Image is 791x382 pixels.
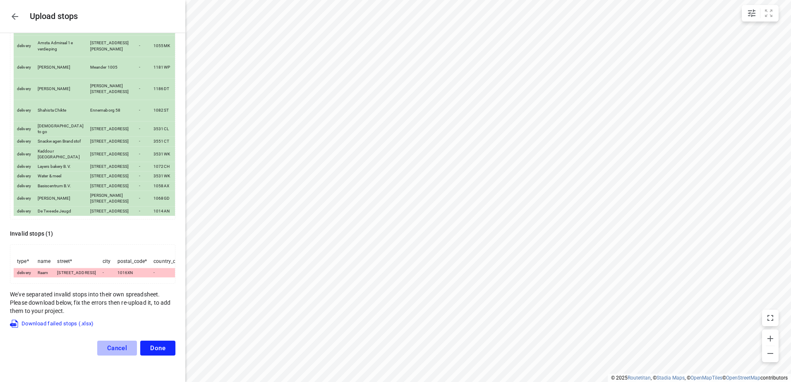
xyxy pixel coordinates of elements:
[150,172,187,181] td: 3531WK
[87,162,136,172] td: [STREET_ADDRESS]
[87,36,136,57] td: [STREET_ADDRESS][PERSON_NAME]
[87,57,136,78] td: Meander 1005
[34,146,87,162] td: Kaddour [GEOGRAPHIC_DATA]
[150,36,187,57] td: 1055MK
[99,268,114,277] td: -
[150,206,187,216] td: 1014AN
[611,375,788,381] li: © 2025 , © , © © contributors
[14,137,34,146] td: delivery
[114,268,151,277] td: 1016XN
[10,319,20,329] img: XLSX
[87,172,136,181] td: [STREET_ADDRESS]
[10,319,94,329] span: Download failed stops (.xlsx)
[136,146,151,162] td: -
[14,121,34,137] td: delivery
[726,375,760,381] a: OpenStreetMap
[54,268,99,277] td: [STREET_ADDRESS]
[114,255,151,268] th: postal_code *
[87,121,136,137] td: [STREET_ADDRESS]
[10,229,175,238] p: Invalid stops ( 1 )
[628,375,651,381] a: Routetitan
[136,162,151,172] td: -
[150,121,187,137] td: 3531CL
[14,36,34,57] td: delivery
[14,268,34,277] td: delivery
[150,78,187,100] td: 1186DT
[97,341,137,356] button: Cancel
[150,191,187,207] td: 1068GD
[136,137,151,146] td: -
[150,137,187,146] td: 3551CT
[34,268,54,277] td: Raam
[150,181,187,191] td: 1058AX
[140,341,175,356] button: Done
[136,57,151,78] td: -
[14,206,34,216] td: delivery
[34,206,87,216] td: De Tweede Jeugd
[136,100,151,121] td: -
[87,78,136,100] td: [PERSON_NAME][STREET_ADDRESS]
[87,137,136,146] td: [STREET_ADDRESS]
[34,162,87,172] td: Layers bakery B.V.
[14,181,34,191] td: delivery
[14,57,34,78] td: delivery
[34,78,87,100] td: [PERSON_NAME]
[87,181,136,191] td: [STREET_ADDRESS]
[30,12,78,21] h5: Upload stops
[150,255,189,268] th: country_code *
[87,100,136,121] td: Ennemaborg 58
[34,121,87,137] td: [DEMOGRAPHIC_DATA] to go
[87,206,136,216] td: [STREET_ADDRESS]
[34,172,87,181] td: Water & meel
[136,121,151,137] td: -
[99,255,114,268] th: city
[136,191,151,207] td: -
[14,191,34,207] td: delivery
[657,375,685,381] a: Stadia Maps
[34,137,87,146] td: Snackwagen Brandstof
[54,255,99,268] th: street *
[136,36,151,57] td: -
[690,375,722,381] a: OpenMapTiles
[14,100,34,121] td: delivery
[136,172,151,181] td: -
[87,146,136,162] td: [STREET_ADDRESS]
[150,162,187,172] td: 1072CH
[34,255,54,268] th: name
[14,162,34,172] td: delivery
[136,206,151,216] td: -
[150,100,187,121] td: 1082ST
[743,5,760,21] button: Map settings
[34,181,87,191] td: Basiscentrum B.V.
[7,317,97,331] button: XLSX Download failed stops (.xlsx)
[14,255,34,268] th: type *
[34,191,87,207] td: [PERSON_NAME]
[14,146,34,162] td: delivery
[14,78,34,100] td: delivery
[150,268,189,277] td: -
[150,57,187,78] td: 1181WP
[87,191,136,207] td: [PERSON_NAME][STREET_ADDRESS]
[14,172,34,181] td: delivery
[136,78,151,100] td: -
[34,100,87,121] td: Shahista Chikte
[107,344,127,352] span: Cancel
[150,146,187,162] td: 3531WK
[150,344,165,352] span: Done
[34,57,87,78] td: [PERSON_NAME]
[34,36,87,57] td: Amsta Admiraal 1e verdieping
[10,290,175,315] p: We've separated invalid stops into their own spreadsheet. Please download below, fix the errors t...
[136,181,151,191] td: -
[742,5,779,21] div: small contained button group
